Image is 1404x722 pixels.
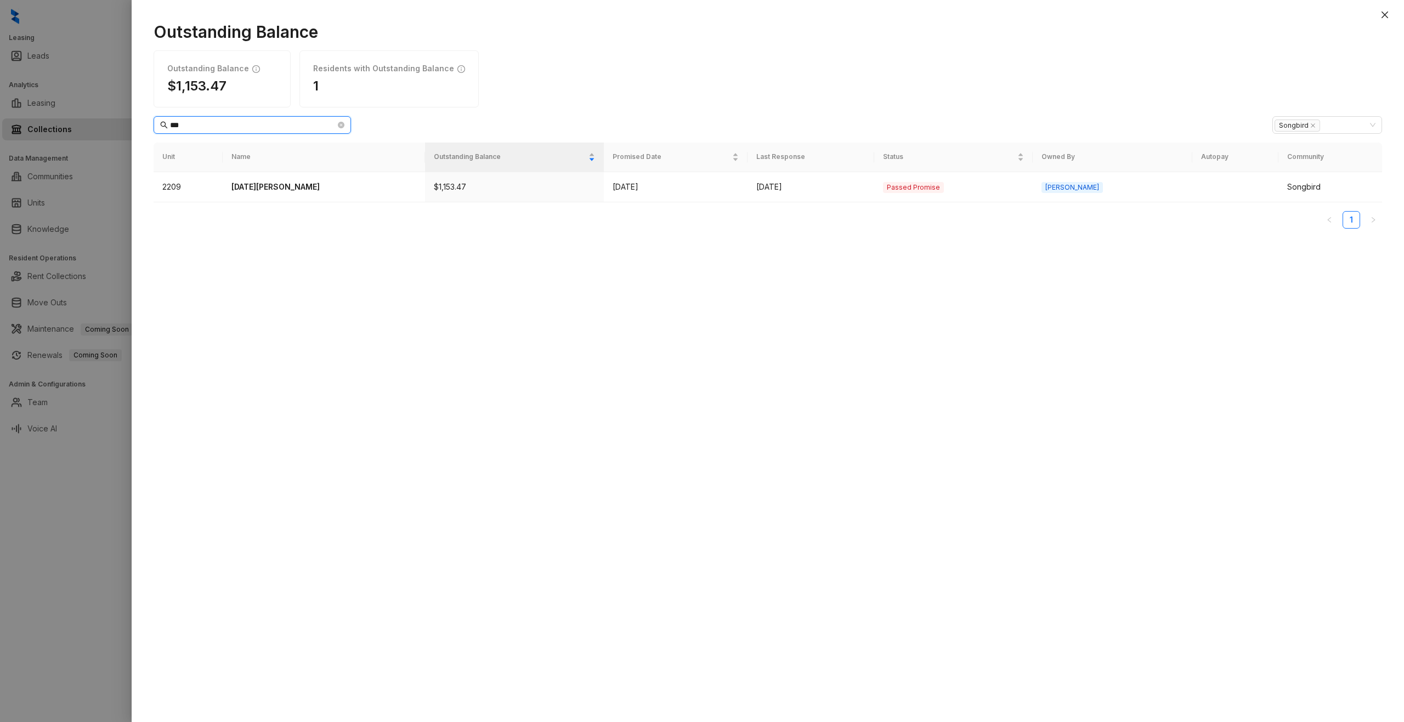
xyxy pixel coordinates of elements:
[1033,143,1192,172] th: Owned By
[154,172,223,202] td: 2209
[1321,211,1338,229] button: left
[874,143,1033,172] th: Status
[223,143,425,172] th: Name
[252,64,260,73] span: info-circle
[154,143,223,172] th: Unit
[160,121,168,129] span: search
[434,152,586,162] span: Outstanding Balance
[1278,143,1382,172] th: Community
[167,78,277,94] h1: $1,153.47
[338,122,344,128] span: close-circle
[604,143,748,172] th: Promised Date
[1380,10,1389,19] span: close
[1287,181,1373,193] div: Songbird
[313,78,465,94] h1: 1
[1321,211,1338,229] li: Previous Page
[748,172,874,202] td: [DATE]
[457,64,465,73] span: info-circle
[1310,123,1316,128] span: close
[604,172,748,202] td: [DATE]
[1192,143,1278,172] th: Autopay
[883,152,1015,162] span: Status
[883,182,944,193] span: Passed Promise
[313,64,454,73] h1: Residents with Outstanding Balance
[425,172,603,202] td: $1,153.47
[1343,212,1360,228] a: 1
[167,64,249,73] h1: Outstanding Balance
[1275,120,1320,132] span: Songbird
[1370,217,1377,223] span: right
[1041,182,1103,193] span: [PERSON_NAME]
[231,181,416,193] p: [DATE][PERSON_NAME]
[1326,217,1333,223] span: left
[1365,211,1382,229] li: Next Page
[1343,211,1360,229] li: 1
[748,143,874,172] th: Last Response
[1378,8,1391,21] button: Close
[154,22,1382,42] h1: Outstanding Balance
[613,152,730,162] span: Promised Date
[1365,211,1382,229] button: right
